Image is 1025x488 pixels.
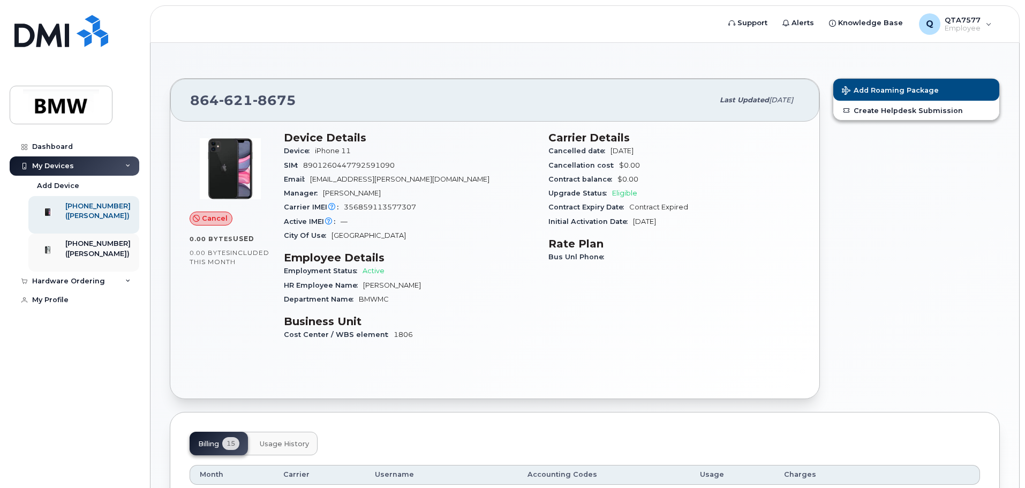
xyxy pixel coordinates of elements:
h3: Employee Details [284,251,536,264]
span: BMWMC [359,295,389,303]
span: Cost Center / WBS element [284,331,394,339]
span: Contract balance [548,175,617,183]
span: [EMAIL_ADDRESS][PERSON_NAME][DOMAIN_NAME] [310,175,489,183]
span: 864 [190,92,296,108]
span: used [233,235,254,243]
span: 1806 [394,331,413,339]
a: Create Helpdesk Submission [833,101,999,120]
span: [DATE] [633,217,656,226]
th: Carrier [274,465,365,484]
span: Active IMEI [284,217,341,226]
span: Device [284,147,315,155]
span: 0.00 Bytes [190,235,233,243]
span: 0.00 Bytes [190,249,230,257]
span: [GEOGRAPHIC_DATA] [331,231,406,239]
img: iPhone_11.jpg [198,137,262,201]
span: Initial Activation Date [548,217,633,226]
span: Add Roaming Package [842,86,939,96]
span: 8675 [253,92,296,108]
span: Upgrade Status [548,189,612,197]
span: 356859113577307 [344,203,416,211]
span: $0.00 [617,175,638,183]
span: HR Employee Name [284,281,363,289]
span: [PERSON_NAME] [363,281,421,289]
span: [PERSON_NAME] [323,189,381,197]
span: Department Name [284,295,359,303]
span: $0.00 [619,161,640,169]
span: Usage History [260,440,309,448]
span: City Of Use [284,231,331,239]
th: Username [365,465,518,484]
span: Eligible [612,189,637,197]
span: Cancellation cost [548,161,619,169]
iframe: Messenger Launcher [978,441,1017,480]
span: Bus Unl Phone [548,253,609,261]
th: Usage [690,465,774,484]
span: Last updated [720,96,769,104]
span: 621 [219,92,253,108]
span: Manager [284,189,323,197]
span: Contract Expired [629,203,688,211]
th: Accounting Codes [518,465,690,484]
span: Cancel [202,213,228,223]
span: iPhone 11 [315,147,351,155]
span: SIM [284,161,303,169]
span: Employment Status [284,267,363,275]
h3: Carrier Details [548,131,800,144]
span: — [341,217,348,226]
h3: Rate Plan [548,237,800,250]
button: Add Roaming Package [833,79,999,101]
span: Carrier IMEI [284,203,344,211]
span: Active [363,267,385,275]
h3: Device Details [284,131,536,144]
span: [DATE] [611,147,634,155]
span: Email [284,175,310,183]
span: [DATE] [769,96,793,104]
span: Cancelled date [548,147,611,155]
span: 8901260447792591090 [303,161,395,169]
th: Charges [774,465,874,484]
span: Contract Expiry Date [548,203,629,211]
th: Month [190,465,274,484]
h3: Business Unit [284,315,536,328]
